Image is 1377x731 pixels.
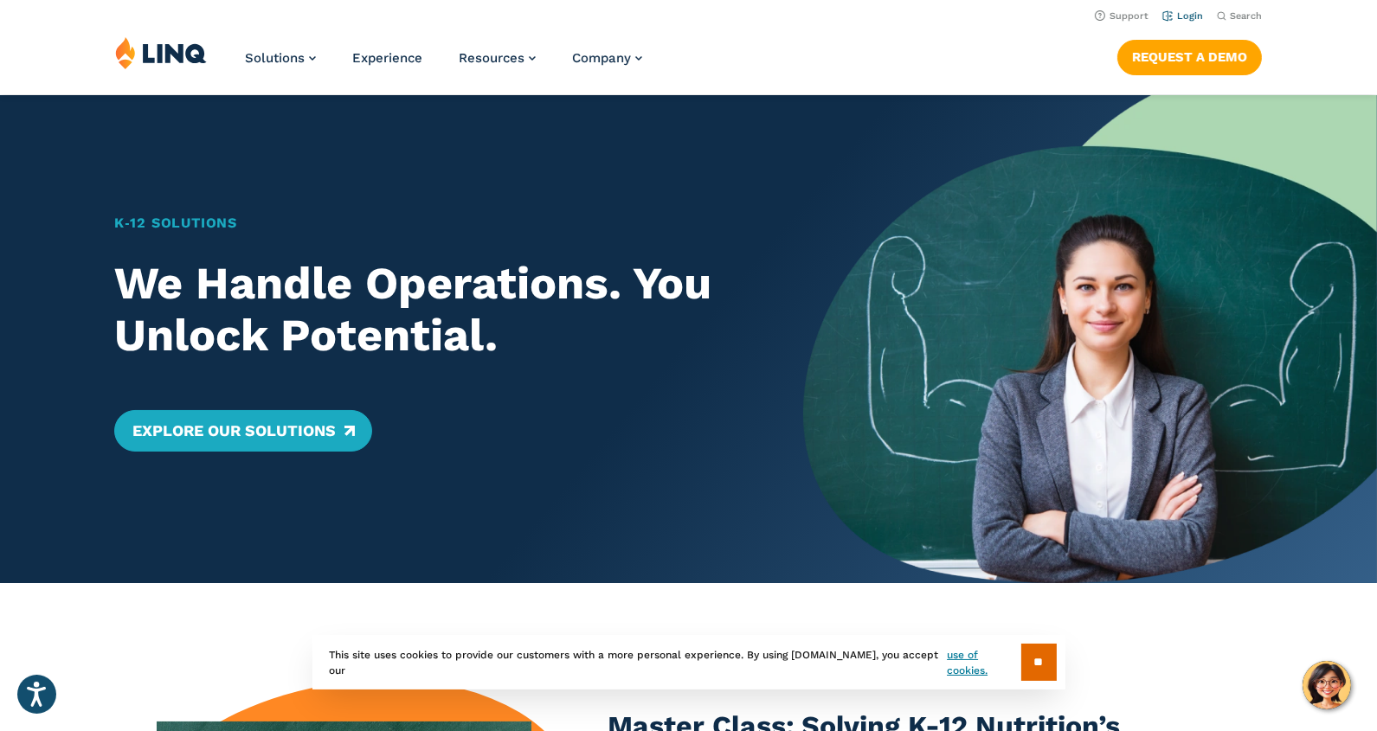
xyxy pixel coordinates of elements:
a: Resources [459,50,536,66]
h1: K‑12 Solutions [114,213,747,234]
a: Company [572,50,642,66]
a: Solutions [245,50,316,66]
a: Request a Demo [1117,40,1262,74]
a: Experience [352,50,422,66]
span: Solutions [245,50,305,66]
div: This site uses cookies to provide our customers with a more personal experience. By using [DOMAIN... [312,635,1065,689]
span: Company [572,50,631,66]
h2: We Handle Operations. You Unlock Potential. [114,258,747,362]
a: use of cookies. [947,647,1020,678]
span: Search [1230,10,1262,22]
a: Login [1162,10,1203,22]
img: LINQ | K‑12 Software [115,36,207,69]
nav: Primary Navigation [245,36,642,93]
nav: Button Navigation [1117,36,1262,74]
button: Open Search Bar [1217,10,1262,22]
span: Resources [459,50,524,66]
button: Hello, have a question? Let’s chat. [1303,661,1351,709]
a: Explore Our Solutions [114,410,371,452]
img: Home Banner [803,95,1377,583]
a: Support [1095,10,1149,22]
